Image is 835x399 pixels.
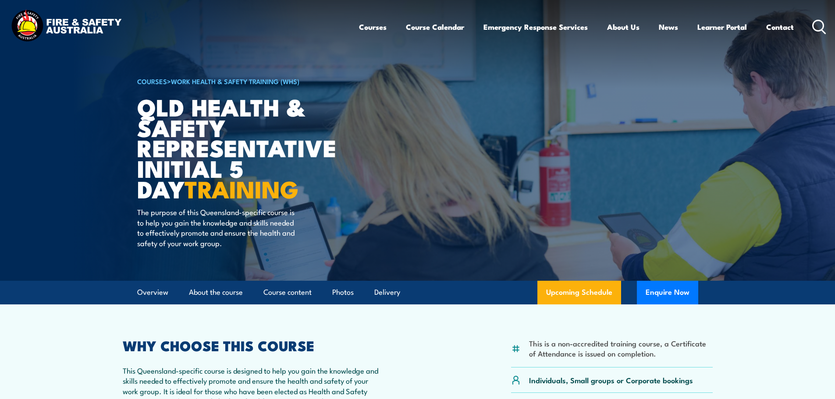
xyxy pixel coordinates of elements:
button: Enquire Now [637,281,698,304]
a: Work Health & Safety Training (WHS) [171,76,299,86]
a: Contact [766,15,794,39]
a: Course content [263,281,312,304]
a: News [659,15,678,39]
p: The purpose of this Queensland-specific course is to help you gain the knowledge and skills neede... [137,207,297,248]
a: Learner Portal [697,15,747,39]
h1: QLD Health & Safety Representative Initial 5 Day [137,96,354,199]
a: Overview [137,281,168,304]
h2: WHY CHOOSE THIS COURSE [123,339,379,351]
a: Delivery [374,281,400,304]
a: About Us [607,15,640,39]
strong: TRAINING [185,170,298,206]
a: Upcoming Schedule [537,281,621,304]
p: Individuals, Small groups or Corporate bookings [529,375,693,385]
a: COURSES [137,76,167,86]
a: About the course [189,281,243,304]
li: This is a non-accredited training course, a Certificate of Attendance is issued on completion. [529,338,713,359]
a: Emergency Response Services [483,15,588,39]
a: Courses [359,15,387,39]
a: Photos [332,281,354,304]
a: Course Calendar [406,15,464,39]
h6: > [137,76,354,86]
